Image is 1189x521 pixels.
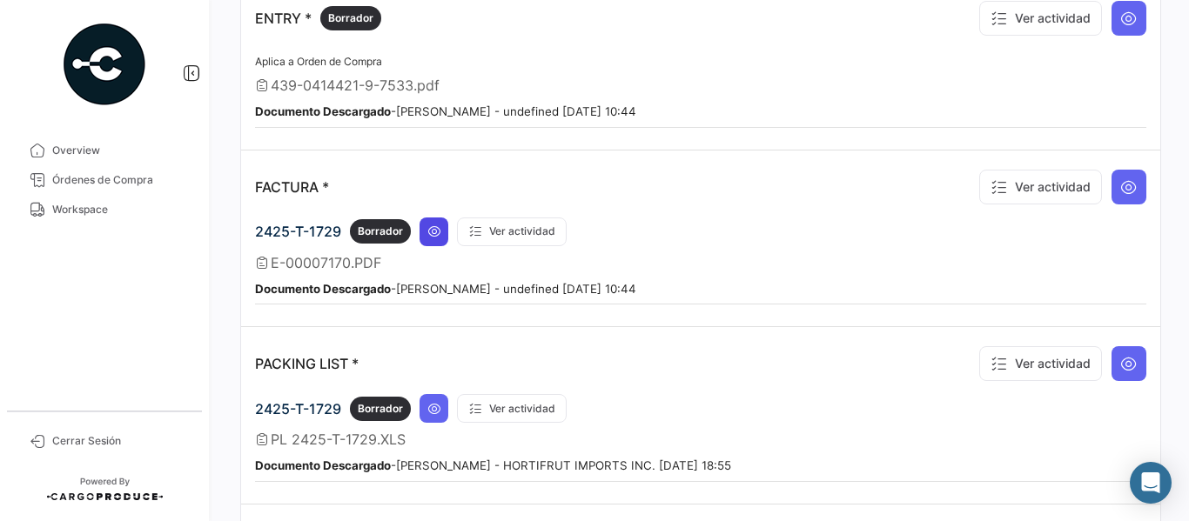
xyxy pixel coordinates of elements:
[457,394,567,423] button: Ver actividad
[255,104,391,118] b: Documento Descargado
[255,104,636,118] small: - [PERSON_NAME] - undefined [DATE] 10:44
[255,400,341,417] span: 2425-T-1729
[255,458,391,472] b: Documento Descargado
[255,282,636,296] small: - [PERSON_NAME] - undefined [DATE] 10:44
[255,6,381,30] p: ENTRY *
[328,10,373,26] span: Borrador
[255,223,341,240] span: 2425-T-1729
[271,431,406,448] span: PL 2425-T-1729.XLS
[358,401,403,417] span: Borrador
[271,77,440,94] span: 439-0414421-9-7533.pdf
[1130,462,1172,504] div: Abrir Intercom Messenger
[255,355,359,372] p: PACKING LIST *
[52,202,188,217] span: Workspace
[52,143,188,158] span: Overview
[255,55,382,68] span: Aplica a Orden de Compra
[255,458,731,472] small: - [PERSON_NAME] - HORTIFRUT IMPORTS INC. [DATE] 18:55
[52,433,188,449] span: Cerrar Sesión
[61,21,148,108] img: powered-by.png
[255,178,329,196] p: FACTURA *
[979,1,1102,36] button: Ver actividad
[271,254,381,271] span: E-00007170.PDF
[14,136,195,165] a: Overview
[457,217,567,246] button: Ver actividad
[14,195,195,224] a: Workspace
[979,346,1102,381] button: Ver actividad
[52,172,188,188] span: Órdenes de Compra
[979,170,1102,204] button: Ver actividad
[358,224,403,239] span: Borrador
[14,165,195,195] a: Órdenes de Compra
[255,282,391,296] b: Documento Descargado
